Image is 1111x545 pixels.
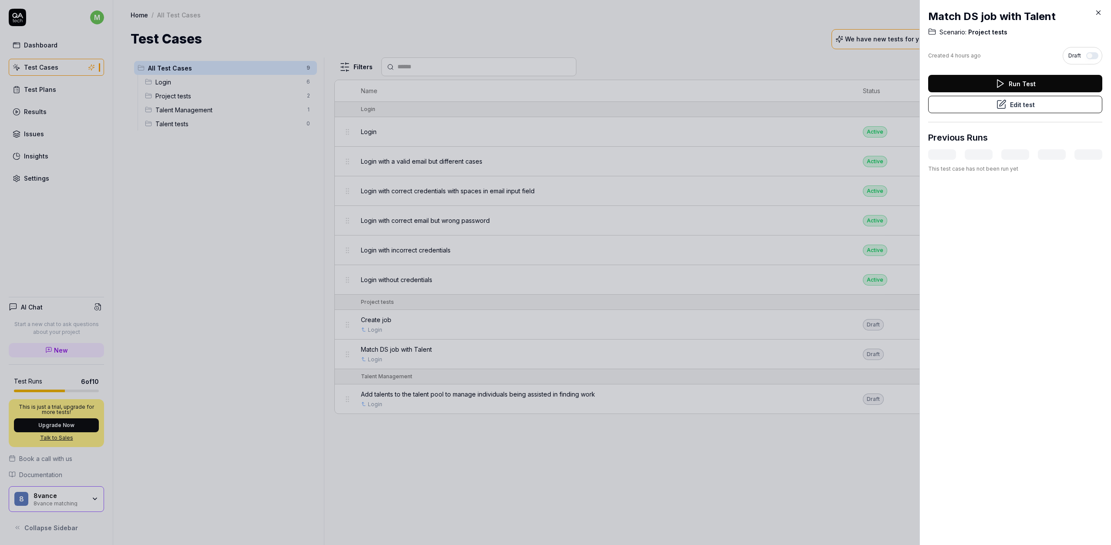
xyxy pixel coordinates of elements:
div: This test case has not been run yet [928,165,1102,173]
h3: Previous Runs [928,131,988,144]
div: Created [928,52,981,60]
button: Run Test [928,75,1102,92]
button: Edit test [928,96,1102,113]
span: Scenario: [939,28,966,37]
time: 4 hours ago [950,52,981,59]
h2: Match DS job with Talent [928,9,1102,24]
span: Draft [1068,52,1081,60]
span: Project tests [966,28,1007,37]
